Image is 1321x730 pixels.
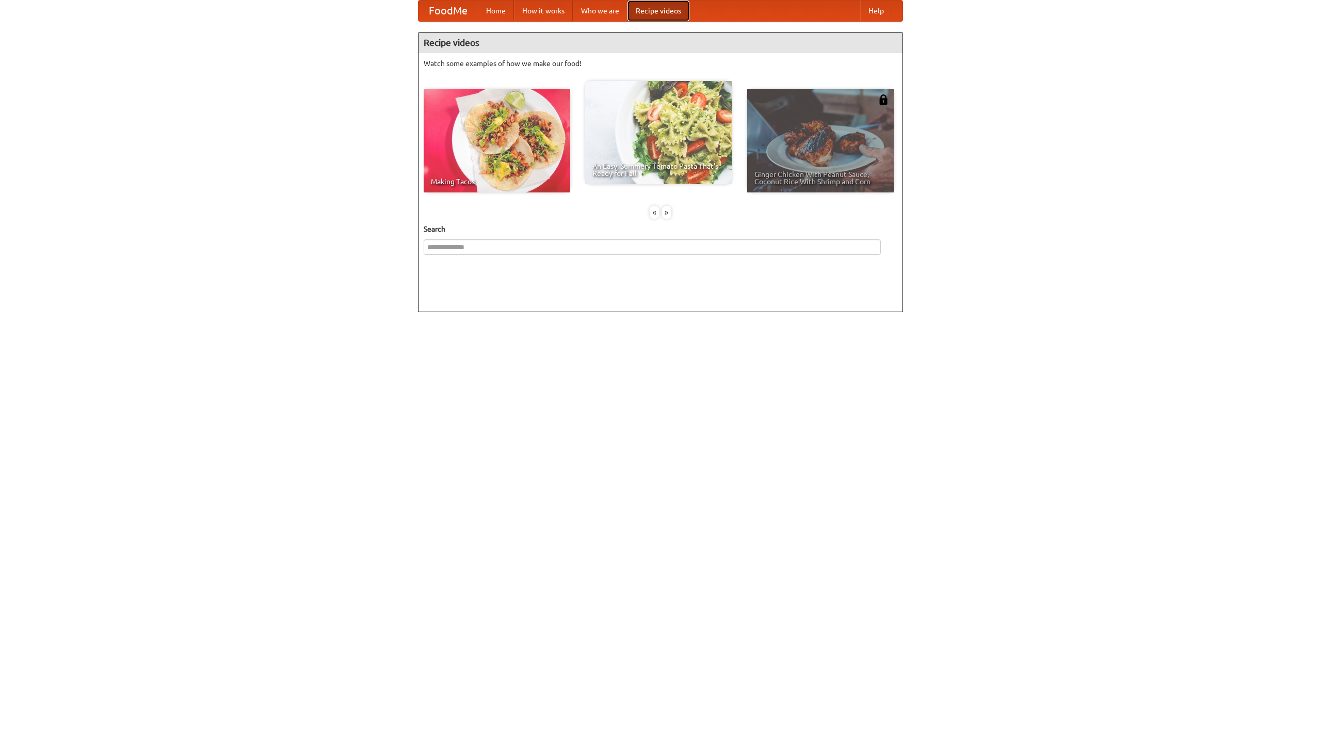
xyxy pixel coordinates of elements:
a: Making Tacos [424,89,570,192]
span: Making Tacos [431,178,563,185]
a: Who we are [573,1,627,21]
h5: Search [424,224,897,234]
span: An Easy, Summery Tomato Pasta That's Ready for Fall [592,163,724,177]
div: « [650,206,659,219]
a: How it works [514,1,573,21]
a: An Easy, Summery Tomato Pasta That's Ready for Fall [585,81,732,184]
div: » [662,206,671,219]
h4: Recipe videos [418,33,903,53]
a: Recipe videos [627,1,689,21]
a: Home [478,1,514,21]
a: FoodMe [418,1,478,21]
a: Help [860,1,892,21]
img: 483408.png [878,94,889,105]
p: Watch some examples of how we make our food! [424,58,897,69]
